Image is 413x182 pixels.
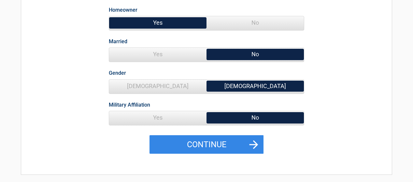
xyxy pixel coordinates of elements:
[150,135,263,154] button: Continue
[109,111,206,124] span: Yes
[206,48,304,61] span: No
[109,100,150,109] label: Military Affiliation
[109,80,206,93] span: [DEMOGRAPHIC_DATA]
[109,69,126,77] label: Gender
[109,37,127,46] label: Married
[206,111,304,124] span: No
[206,80,304,93] span: [DEMOGRAPHIC_DATA]
[109,48,206,61] span: Yes
[109,16,206,29] span: Yes
[206,16,304,29] span: No
[109,6,137,14] label: Homeowner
